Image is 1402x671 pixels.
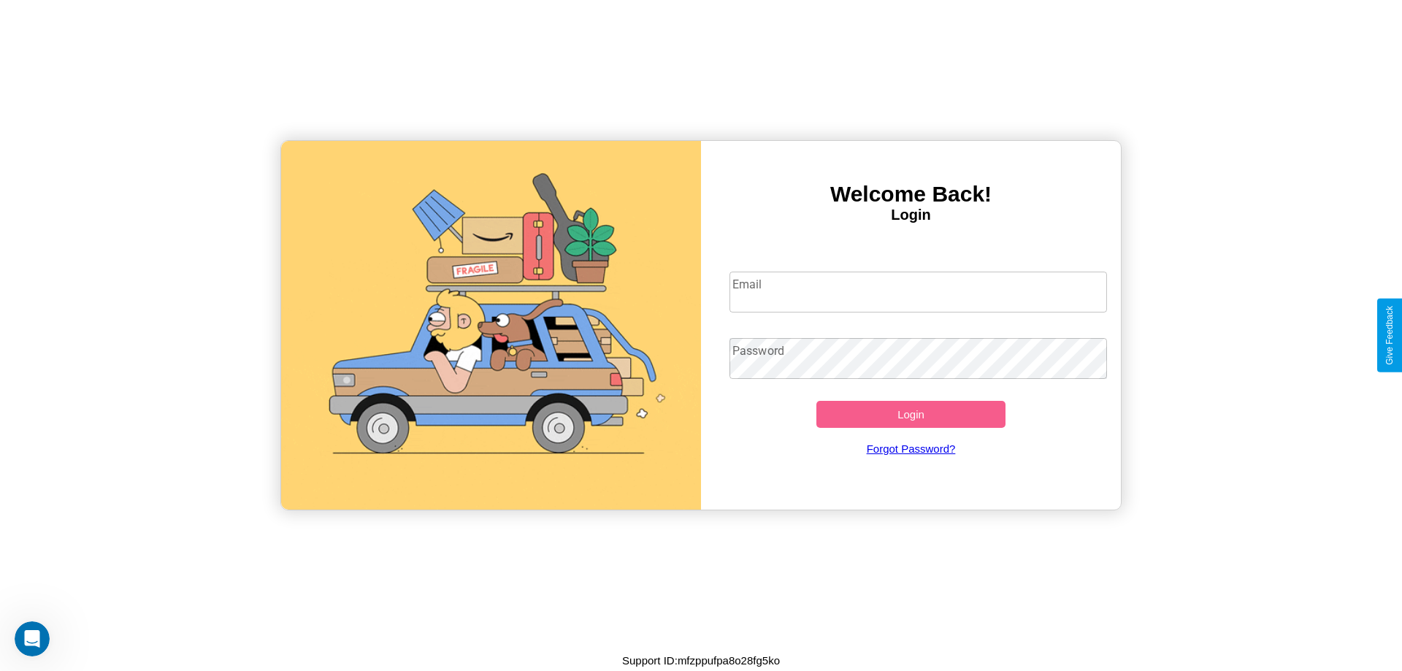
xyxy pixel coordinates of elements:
p: Support ID: mfzppufpa8o28fg5ko [622,651,780,670]
h3: Welcome Back! [701,182,1121,207]
iframe: Intercom live chat [15,621,50,656]
button: Login [816,401,1005,428]
img: gif [281,141,701,510]
div: Give Feedback [1384,306,1395,365]
h4: Login [701,207,1121,223]
a: Forgot Password? [722,428,1100,469]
